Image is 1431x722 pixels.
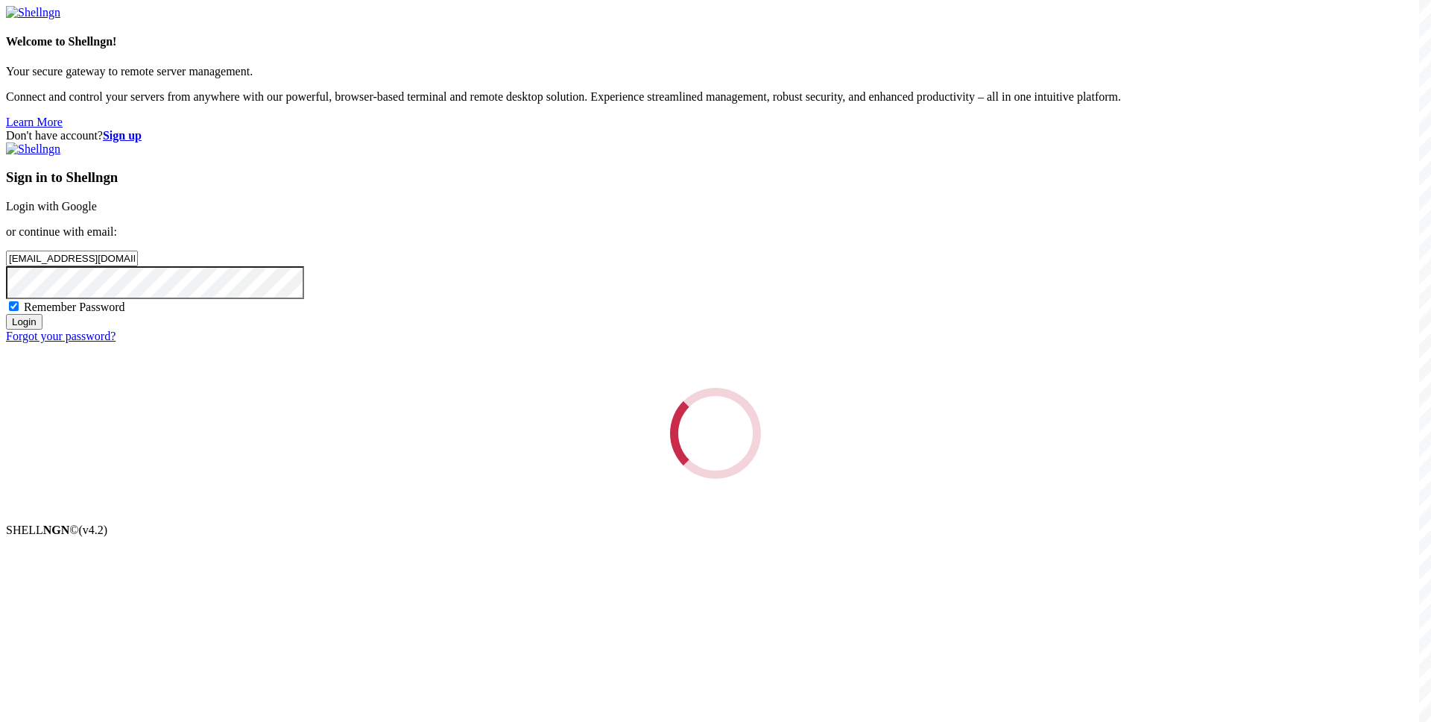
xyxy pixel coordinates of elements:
[6,169,1425,186] h3: Sign in to Shellngn
[6,330,116,342] a: Forgot your password?
[6,6,60,19] img: Shellngn
[103,129,142,142] a: Sign up
[6,314,42,330] input: Login
[6,142,60,156] img: Shellngn
[9,301,19,311] input: Remember Password
[6,129,1425,142] div: Don't have account?
[24,301,125,313] span: Remember Password
[79,524,108,536] span: 4.2.0
[6,200,97,213] a: Login with Google
[6,225,1425,239] p: or continue with email:
[43,524,70,536] b: NGN
[6,35,1425,48] h4: Welcome to Shellngn!
[6,65,1425,78] p: Your secure gateway to remote server management.
[6,251,138,266] input: Email address
[6,90,1425,104] p: Connect and control your servers from anywhere with our powerful, browser-based terminal and remo...
[6,116,63,128] a: Learn More
[6,524,107,536] span: SHELL ©
[670,388,761,479] div: Loading...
